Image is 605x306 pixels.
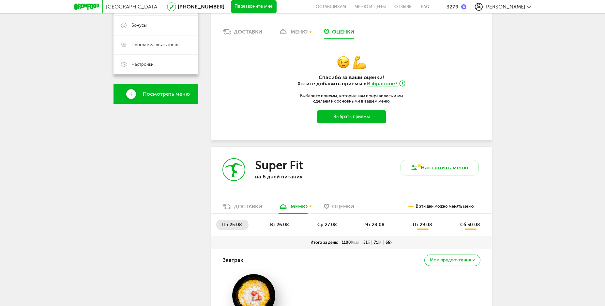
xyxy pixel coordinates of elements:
[367,80,398,87] span: Избранное?
[413,222,432,228] span: пт 29.08
[332,29,354,35] span: Оценки
[131,42,179,48] span: Программа лояльности
[321,203,357,213] a: Оценки
[332,203,354,210] span: Оценки
[275,203,311,213] a: меню
[372,240,384,245] div: 71
[113,35,198,55] a: Программа лояльности
[234,29,262,35] div: Доставки
[351,240,359,245] span: Ккал
[401,160,479,175] button: Настроить меню
[337,56,350,69] img: simle-1.41f4253.png
[365,222,385,228] span: чт 28.08
[143,91,190,97] span: Посмотреть меню
[384,240,394,245] div: 66
[113,84,198,104] a: Посмотреть меню
[361,240,372,245] div: 51
[291,203,308,210] div: меню
[378,240,382,245] span: Ж
[113,55,198,74] a: Настройки
[317,222,337,228] span: ср 27.08
[309,240,340,245] div: Итого за день:
[484,4,525,10] span: [PERSON_NAME]
[390,240,392,245] span: У
[231,0,277,13] button: Перезвоните мне
[219,28,265,39] a: Доставки
[255,158,303,172] h3: Super Fit
[291,29,308,35] div: меню
[275,28,311,39] a: меню
[368,240,370,245] span: Б
[317,110,386,123] button: Выбрать приемы
[178,4,224,10] a: [PHONE_NUMBER]
[222,222,242,228] span: пн 25.08
[321,28,357,39] a: Оценки
[446,4,459,10] div: 3279
[223,254,243,266] h4: Завтрак
[340,240,361,245] div: 1100
[430,258,471,262] span: Мои предпочтения
[255,174,340,180] p: на 6 дней питания
[460,222,480,228] span: сб 30.08
[219,203,265,213] a: Доставки
[296,93,407,104] p: Выберите приемы, которые вам понравились и мы сделаем их основными в вашем меню
[270,222,289,228] span: вт 26.08
[408,200,474,213] div: В эти дни можно менять меню
[234,203,262,210] div: Доставки
[131,22,147,28] span: Бонусы
[113,16,198,35] a: Бонусы
[286,74,417,87] h2: Спасибо за ваши оценки! Хотите добавить приемы в
[461,4,466,9] img: bonus_b.cdccf46.png
[131,62,154,67] span: Настройки
[106,4,159,10] span: [GEOGRAPHIC_DATA]
[353,55,366,69] img: simle-hand.5232cd2.png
